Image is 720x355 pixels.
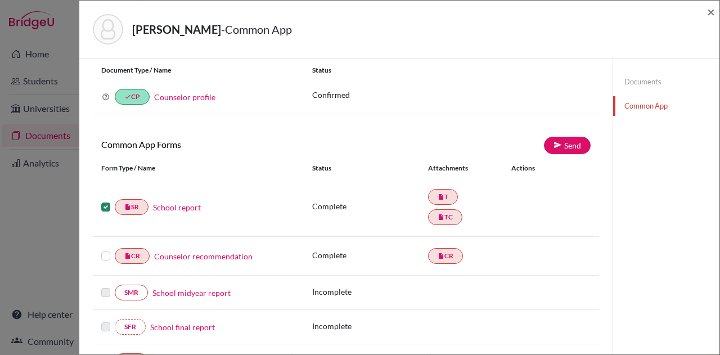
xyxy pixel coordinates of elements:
[428,189,458,205] a: insert_drive_fileT
[312,249,428,261] p: Complete
[124,93,131,100] i: done
[312,286,428,298] p: Incomplete
[154,92,215,102] a: Counselor profile
[115,319,146,335] a: SFR
[428,209,462,225] a: insert_drive_fileTC
[428,248,463,264] a: insert_drive_fileCR
[154,250,253,262] a: Counselor recommendation
[304,65,599,75] div: Status
[150,321,215,333] a: School final report
[613,96,719,116] a: Common App
[132,23,221,36] strong: [PERSON_NAME]
[115,199,148,215] a: insert_drive_fileSR
[312,320,428,332] p: Incomplete
[115,248,150,264] a: insert_drive_fileCR
[152,287,231,299] a: School midyear report
[312,163,428,173] div: Status
[438,194,444,200] i: insert_drive_file
[707,5,715,19] button: Close
[124,253,131,259] i: insert_drive_file
[93,139,346,150] h6: Common App Forms
[438,214,444,221] i: insert_drive_file
[438,253,444,259] i: insert_drive_file
[115,285,148,300] a: SMR
[153,201,201,213] a: School report
[115,89,150,105] a: doneCP
[312,89,591,101] p: Confirmed
[613,72,719,92] a: Documents
[93,65,304,75] div: Document Type / Name
[498,163,568,173] div: Actions
[221,23,292,36] span: - Common App
[544,137,591,154] a: Send
[124,204,131,210] i: insert_drive_file
[707,3,715,20] span: ×
[93,163,304,173] div: Form Type / Name
[428,163,498,173] div: Attachments
[312,200,428,212] p: Complete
